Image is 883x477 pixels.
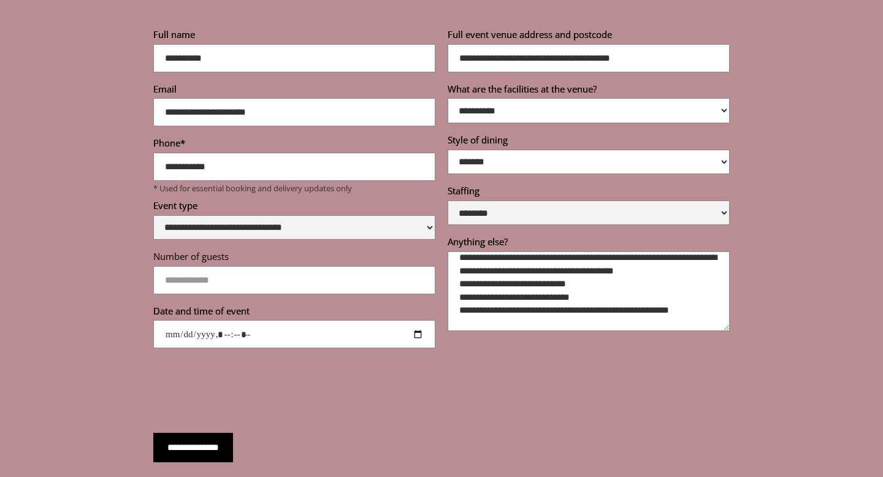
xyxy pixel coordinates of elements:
[153,250,435,266] label: Number of guests
[153,183,435,193] p: * Used for essential booking and delivery updates only
[153,28,435,44] label: Full name
[153,28,730,463] form: Reservations form
[153,83,435,99] label: Email
[448,28,730,44] label: Full event venue address and postcode
[153,137,435,153] label: Phone*
[153,367,340,414] iframe: reCAPTCHA
[153,199,435,215] label: Event type
[448,83,730,99] label: What are the facilities at the venue?
[448,235,730,251] label: Anything else?
[448,185,730,200] label: Staffing
[448,134,730,150] label: Style of dining
[153,305,435,321] label: Date and time of event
